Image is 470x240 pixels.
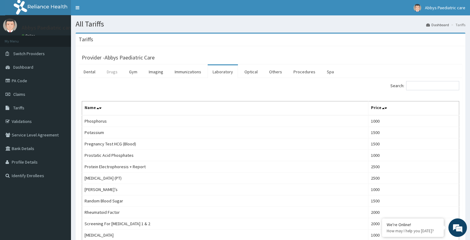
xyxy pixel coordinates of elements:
td: Prostatic Acid Phosphates [82,150,368,161]
span: We're online! [36,78,85,140]
span: Tariffs [13,105,24,111]
a: Procedures [289,65,320,78]
td: 2500 [368,161,459,173]
td: Pregnancy Test HCG (Blood) [82,138,368,150]
a: Imaging [144,65,168,78]
td: 2000 [368,218,459,230]
img: d_794563401_company_1708531726252_794563401 [11,31,25,46]
td: 1500 [368,127,459,138]
a: Others [264,65,287,78]
a: Dental [79,65,100,78]
th: Name [82,101,368,116]
p: How may I help you today? [387,228,439,234]
li: Tariffs [450,22,465,27]
img: User Image [414,4,421,12]
td: Potassium [82,127,368,138]
a: Online [22,34,36,38]
h1: All Tariffs [76,20,465,28]
td: Phosphorus [82,115,368,127]
input: Search: [406,81,459,90]
a: Laboratory [208,65,238,78]
span: Claims [13,92,25,97]
td: 2500 [368,173,459,184]
td: 1500 [368,138,459,150]
td: 1500 [368,195,459,207]
td: Random Blood Sugar [82,195,368,207]
td: 1000 [368,150,459,161]
label: Search: [390,81,459,90]
a: Dashboard [426,22,449,27]
h3: Tariffs [79,37,93,42]
div: Chat with us now [32,35,104,43]
td: [PERSON_NAME]’s [82,184,368,195]
a: Spa [322,65,339,78]
span: Dashboard [13,64,33,70]
a: Immunizations [170,65,206,78]
td: Rheumatoid Factor [82,207,368,218]
a: Gym [124,65,142,78]
h3: Provider - Abbys Paediatric Care [82,55,155,60]
td: 2000 [368,207,459,218]
td: Screening For [MEDICAL_DATA] 1 & 2 [82,218,368,230]
textarea: Type your message and hit 'Enter' [3,168,118,190]
span: Switch Providers [13,51,45,56]
a: Drugs [102,65,123,78]
td: [MEDICAL_DATA] (PT) [82,173,368,184]
img: User Image [3,18,17,32]
p: Abbys Paediatric care [22,25,73,31]
div: We're Online! [387,222,439,227]
td: Protein Electrophoresis + Report [82,161,368,173]
span: Abbys Paediatric care [425,5,465,10]
th: Price [368,101,459,116]
td: 1000 [368,184,459,195]
a: Optical [239,65,263,78]
div: Minimize live chat window [101,3,116,18]
td: 1000 [368,115,459,127]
